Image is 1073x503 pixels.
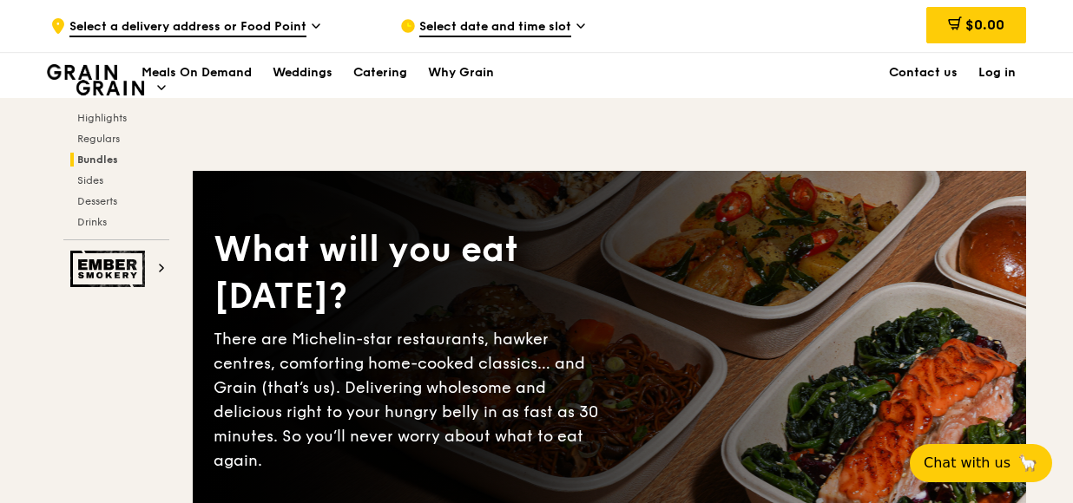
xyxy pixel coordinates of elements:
span: $0.00 [965,16,1004,33]
a: Contact us [879,47,968,99]
div: Catering [353,47,407,99]
img: Grain web logo [70,73,150,104]
span: Highlights [77,112,127,124]
span: Drinks [77,216,107,228]
span: Bundles [77,154,118,166]
a: Why Grain [418,47,504,99]
span: Select date and time slot [419,18,571,37]
span: Select a delivery address or Food Point [69,18,306,37]
a: Log in [968,47,1026,99]
span: Regulars [77,133,120,145]
div: Why Grain [428,47,494,99]
div: Weddings [273,47,332,99]
h1: Meals On Demand [142,64,252,82]
span: Chat with us [924,453,1010,474]
span: Sides [77,174,103,186]
button: Chat with us🦙 [910,444,1052,482]
img: Ember Smokery web logo [70,251,150,287]
span: Desserts [77,195,117,207]
div: What will you eat [DATE]? [214,226,609,320]
div: There are Michelin-star restaurants, hawker centres, comforting home-cooked classics… and Grain (... [214,327,609,473]
a: Weddings [262,47,343,99]
a: Catering [343,47,418,99]
span: 🦙 [1017,453,1038,474]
